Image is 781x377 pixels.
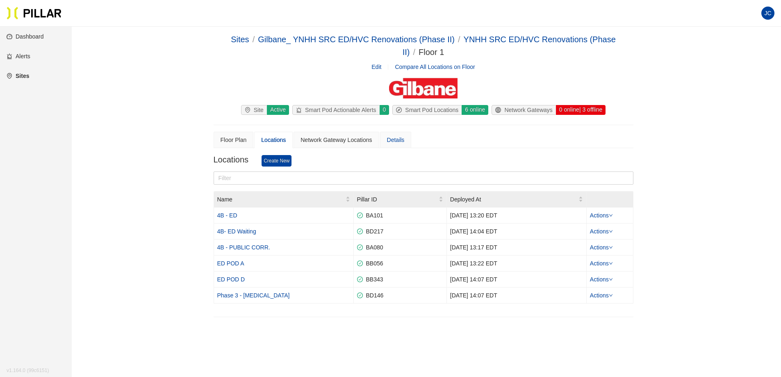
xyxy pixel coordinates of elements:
span: down [609,277,613,281]
span: check-circle [357,244,363,250]
span: check-circle [357,228,363,234]
span: global [495,107,504,113]
a: Create New [262,155,291,167]
a: YNHH SRC ED/HVC Renovations (Phase II) [403,35,616,57]
td: [DATE] 14:04 EDT [447,224,587,240]
div: Network Gateways [492,105,556,114]
div: Smart Pod Actionable Alerts [293,105,380,114]
span: compass [396,107,405,113]
span: BA080 [363,244,383,251]
div: Details [387,135,405,144]
a: dashboardDashboard [7,33,44,40]
a: 4B- ED Waiting [217,228,256,235]
a: ED POD D [217,276,245,283]
span: Deployed At [450,195,578,204]
span: Pillar ID [357,195,439,204]
a: Sites [231,35,249,44]
div: Locations [261,135,286,144]
div: Smart Pod Locations [393,105,462,114]
span: BB343 [363,276,383,283]
span: environment [245,107,254,113]
a: alertAlerts [7,53,30,59]
span: down [609,293,613,297]
a: alertSmart Pod Actionable Alerts0 [291,105,391,115]
span: / [413,48,415,57]
td: [DATE] 14:07 EDT [447,272,587,288]
span: JC [764,7,771,20]
div: Site [241,105,267,114]
a: Actions [590,244,613,251]
span: BD146 [363,292,384,299]
span: Name [217,195,346,204]
img: Gilbane Building Company [389,78,457,98]
h3: Locations [214,155,262,165]
a: Compare All Locations on Floor [395,64,475,70]
span: / [253,35,255,44]
a: Edit [371,62,381,71]
span: BB056 [363,260,383,267]
td: [DATE] 13:20 EDT [447,208,587,224]
span: alert [296,107,305,113]
span: BD217 [363,228,384,235]
input: Filter [214,171,633,185]
span: BA101 [363,212,383,219]
span: Floor 1 [419,48,444,57]
div: Floor Plan [221,135,247,144]
a: Gilbane_ YNHH SRC ED/HVC Renovations (Phase II) [258,35,455,44]
span: down [609,245,613,249]
a: environmentSites [7,73,29,79]
a: Phase 3 - [MEDICAL_DATA] [217,292,290,299]
div: 0 [379,105,389,115]
a: Actions [590,228,613,235]
a: Actions [590,276,613,283]
a: Actions [590,260,613,267]
a: Actions [590,212,613,219]
td: [DATE] 13:17 EDT [447,240,587,256]
span: check-circle [357,292,363,298]
span: down [609,261,613,265]
span: down [609,229,613,233]
td: [DATE] 14:07 EDT [447,288,587,304]
td: [DATE] 13:22 EDT [447,256,587,272]
div: Active [266,105,289,115]
a: Actions [590,292,613,299]
span: check-circle [357,276,363,282]
a: 4B - PUBLIC CORR. [217,244,270,251]
div: 6 online [461,105,488,115]
span: check-circle [357,212,363,218]
span: down [609,213,613,217]
a: ED POD A [217,260,244,267]
div: Network Gateway Locations [301,135,372,144]
div: 0 online | 3 offline [556,105,606,115]
span: check-circle [357,260,363,266]
span: / [458,35,460,44]
img: Pillar Technologies [7,7,61,20]
a: 4B - ED [217,212,237,219]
